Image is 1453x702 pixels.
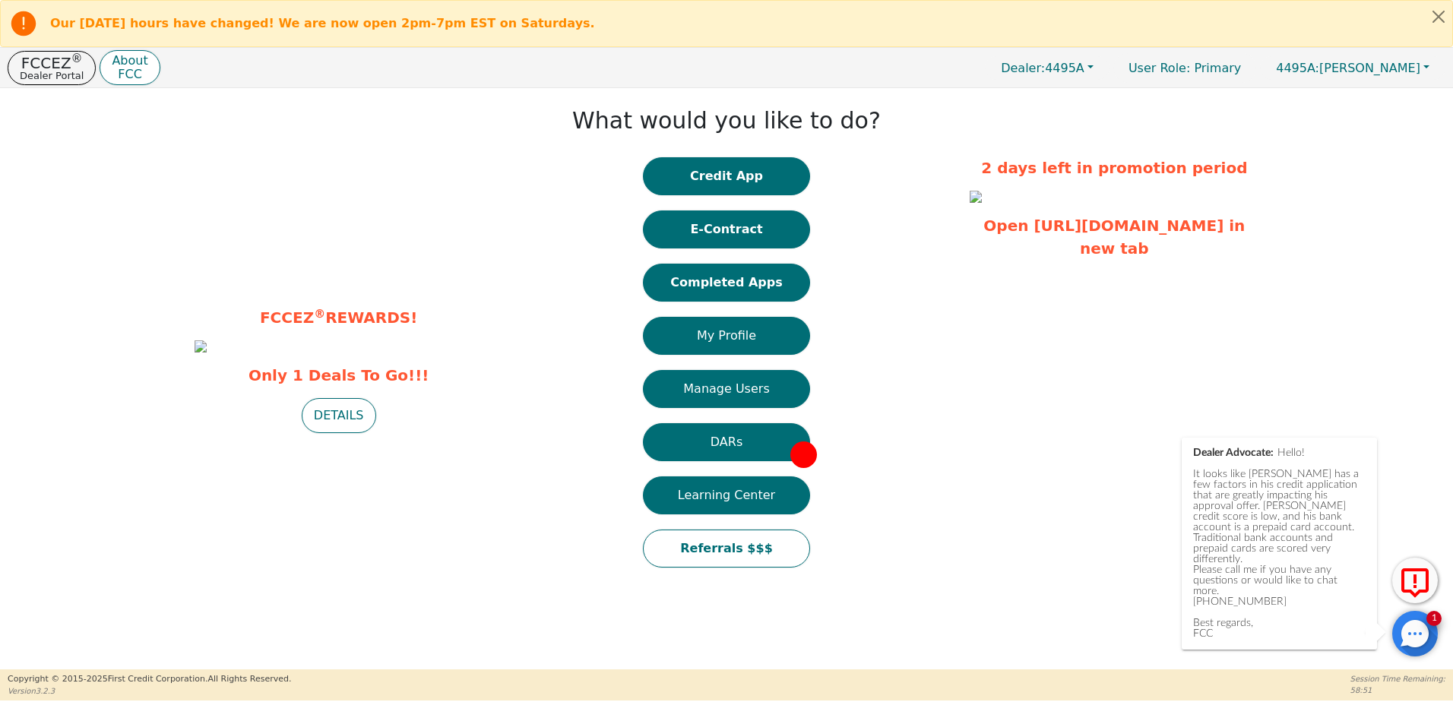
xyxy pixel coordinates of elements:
[50,16,595,30] b: Our [DATE] hours have changed! We are now open 2pm-7pm EST on Saturdays.
[8,51,96,85] button: FCCEZ®Dealer Portal
[1260,56,1445,80] button: 4495A:[PERSON_NAME]
[983,217,1245,258] a: Open [URL][DOMAIN_NAME] in new tab
[1001,61,1045,75] span: Dealer:
[1426,611,1442,626] div: 1
[1276,61,1319,75] span: 4495A:
[8,685,291,697] p: Version 3.2.3
[100,50,160,86] button: AboutFCC
[572,107,881,134] h1: What would you like to do?
[207,674,291,684] span: All Rights Reserved.
[112,68,147,81] p: FCC
[985,56,1110,80] button: Dealer:4495A
[195,306,483,329] p: FCCEZ REWARDS!
[1113,53,1256,83] a: User Role: Primary
[1350,673,1445,685] p: Session Time Remaining:
[1193,447,1274,458] span: Dealer Advocate:
[643,317,810,355] button: My Profile
[643,530,810,568] button: Referrals $$$
[1425,1,1452,32] button: Close alert
[1276,61,1420,75] span: [PERSON_NAME]
[643,264,810,302] button: Completed Apps
[302,398,376,433] button: DETAILS
[1392,558,1438,603] button: Report Error to FCC
[1001,61,1084,75] span: 4495A
[643,370,810,408] button: Manage Users
[970,191,982,203] img: 39c842c0-4c17-4040-b233-9ebd6bed7b4a
[112,55,147,67] p: About
[970,157,1258,179] p: 2 days left in promotion period
[643,423,810,461] button: DARs
[195,340,207,353] img: 9c0d8774-3545-47fb-b2f5-d4fe3a3bd675
[20,71,84,81] p: Dealer Portal
[71,52,83,65] sup: ®
[8,673,291,686] p: Copyright © 2015- 2025 First Credit Corporation.
[1193,447,1366,639] div: Hello! It looks like [PERSON_NAME] has a few factors in his credit application that are greatly i...
[643,210,810,248] button: E-Contract
[643,157,810,195] button: Credit App
[643,476,810,514] button: Learning Center
[1113,53,1256,83] p: Primary
[314,307,325,321] sup: ®
[20,55,84,71] p: FCCEZ
[1350,685,1445,696] p: 58:51
[195,364,483,387] span: Only 1 Deals To Go!!!
[1129,61,1190,75] span: User Role :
